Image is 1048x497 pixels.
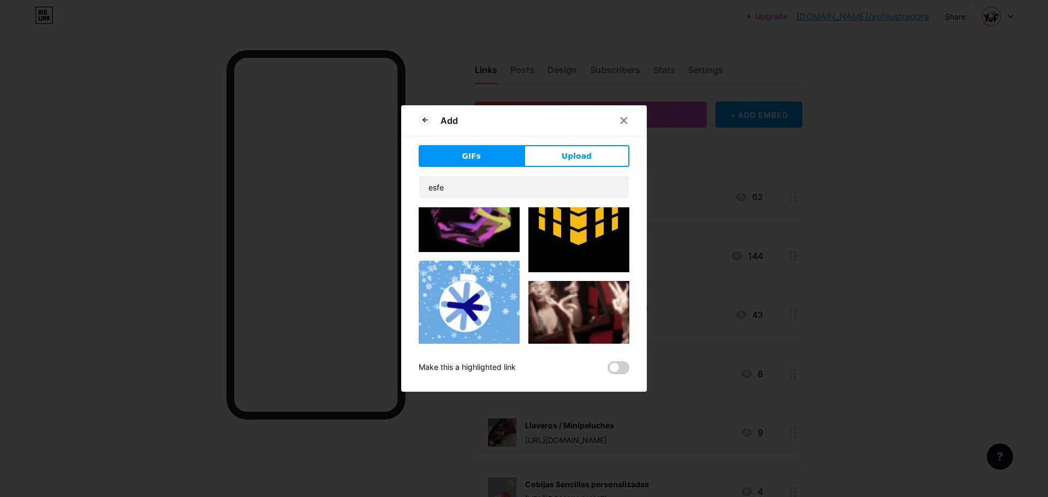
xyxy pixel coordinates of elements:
span: GIFs [462,151,481,162]
img: Gihpy [528,281,629,382]
span: Upload [562,151,592,162]
button: Upload [524,145,629,167]
input: Search [419,176,629,198]
button: GIFs [419,145,524,167]
div: Make this a highlighted link [419,361,516,374]
div: Add [440,114,458,127]
img: Gihpy [528,171,629,272]
img: Gihpy [419,261,520,346]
